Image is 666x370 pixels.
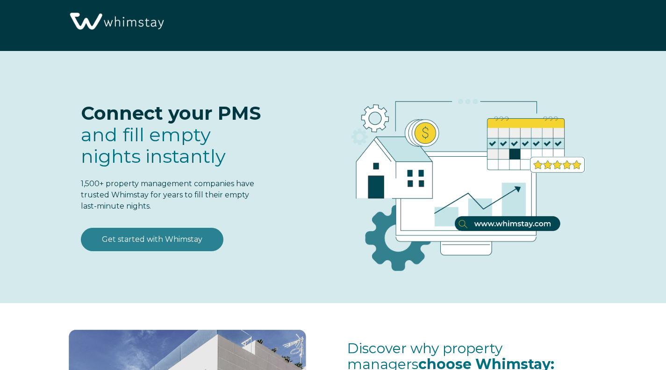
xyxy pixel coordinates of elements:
[81,123,226,167] span: fill empty nights instantly
[81,179,254,210] span: 1,500+ property management companies have trusted Whimstay for years to fill their empty last-min...
[298,70,627,286] img: RBO Ilustrations-03
[81,123,226,167] span: and
[81,228,223,251] a: Get started with Whimstay
[81,102,261,124] span: Connect your PMS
